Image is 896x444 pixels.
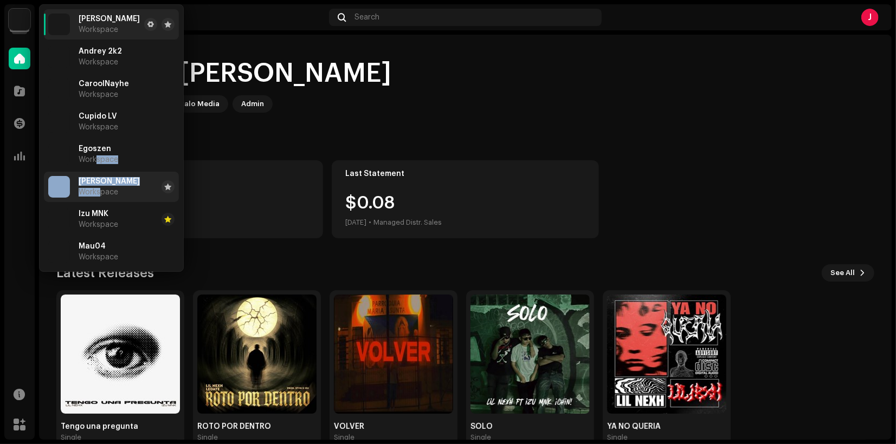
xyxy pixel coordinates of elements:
div: Single [607,433,628,442]
span: Workspace [79,155,118,164]
div: Calientalo Media [158,97,220,110]
span: Egoszen [79,145,111,153]
img: 9d4ab5d3-ffae-4785-ba85-f8b7b43a57ea [61,295,180,414]
span: Workspace [79,123,118,132]
div: Balance [70,169,310,178]
img: 4d5a508c-c80f-4d99-b7fb-82554657661d [48,241,70,263]
div: Single [197,433,218,442]
img: 4d5a508c-c80f-4d99-b7fb-82554657661d [48,176,70,198]
span: Cupido LV [79,112,117,121]
span: Workspace [79,220,118,229]
button: See All [822,264,874,282]
span: ELEUCK [79,177,140,186]
span: Izu MNK [79,210,108,218]
img: 03b8d071-78c3-4908-9f2b-1aae6c4efa8c [607,295,726,414]
h3: Latest Releases [56,264,154,282]
div: VOLVER [334,422,453,431]
span: Lil Nexh [79,15,140,23]
div: Hi, [PERSON_NAME] [139,56,391,91]
span: Workspace [79,25,118,34]
img: 2d59e9b6-a8a1-4200-af50-194d4780deee [470,295,590,414]
span: Workspace [79,188,118,197]
div: J [861,9,879,26]
div: [DATE] [345,216,366,229]
img: 4d5a508c-c80f-4d99-b7fb-82554657661d [48,208,70,230]
re-o-card-value: Last Statement [332,160,598,238]
div: Single [470,433,491,442]
img: 400da221-2132-41d1-b32f-edc3e777835d [197,295,317,414]
div: SOLO [470,422,590,431]
re-o-card-value: Balance [56,160,323,238]
div: Managed Distr. Sales [373,216,442,229]
div: Single [61,433,81,442]
div: Home [52,13,325,22]
img: 4d5a508c-c80f-4d99-b7fb-82554657661d [48,79,70,100]
span: CaroolNayhe [79,80,129,88]
span: Andrey 2k2 [79,47,122,56]
img: 4d5a508c-c80f-4d99-b7fb-82554657661d [48,143,70,165]
div: Admin [241,97,264,110]
span: See All [830,262,855,284]
span: Mau04 [79,242,106,251]
img: 4d5a508c-c80f-4d99-b7fb-82554657661d [48,111,70,133]
div: Last Statement [345,169,585,178]
span: Workspace [79,253,118,262]
img: 4d5a508c-c80f-4d99-b7fb-82554657661d [9,9,30,30]
img: ec3f64ee-caad-4300-9d71-c277c754b988 [334,295,453,414]
div: Single [334,433,354,442]
span: Workspace [79,90,118,99]
div: Last update on [DATE] [70,216,310,229]
span: Workspace [79,58,118,67]
img: 4d5a508c-c80f-4d99-b7fb-82554657661d [48,14,70,35]
div: ROTO POR DENTRO [197,422,317,431]
span: Search [354,13,379,22]
div: • [369,216,371,229]
div: YA NO QUERIA [607,422,726,431]
div: Tengo una pregunta [61,422,180,431]
img: 4d5a508c-c80f-4d99-b7fb-82554657661d [48,46,70,68]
